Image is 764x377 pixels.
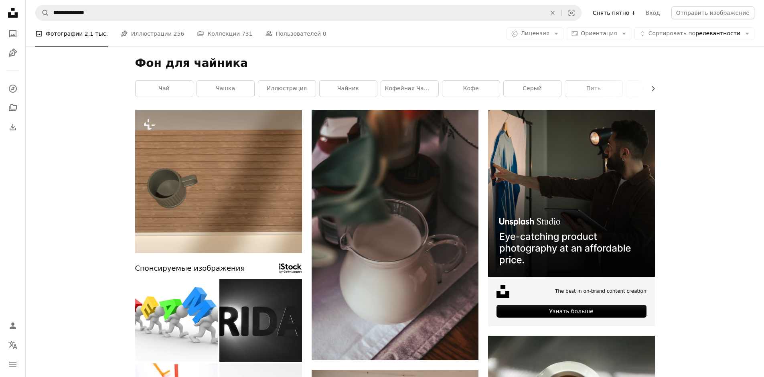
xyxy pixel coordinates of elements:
[219,279,302,362] img: Абстрактная иллюстрация «Чёрная пятница». Текст в центре внимания.
[562,5,581,20] button: Визуальный поиск
[276,29,321,38] ya-tr-span: Пользователей
[676,10,750,16] ya-tr-span: Отправить изображение
[671,6,754,19] button: Отправить изображение
[5,119,21,135] a: История загрузок
[265,21,326,47] a: Пользователей 0
[135,178,302,185] a: логотип
[488,110,655,277] img: file-1715714098234-25b8b4e9d8faimage
[242,30,253,37] ya-tr-span: 731
[135,110,302,253] img: логотип
[312,231,478,238] a: кувшин с молоком на столе
[544,5,561,20] button: Очистить
[36,5,49,20] button: Поиск Unsplash
[442,81,500,97] a: кофе
[581,30,617,36] ya-tr-span: Ориентация
[555,288,646,295] span: The best in on-brand content creation
[626,81,684,97] a: Горячий
[337,85,359,91] ya-tr-span: чайник
[158,85,169,91] ya-tr-span: чай
[463,85,478,91] ya-tr-span: кофе
[312,110,478,360] img: кувшин с молоком на столе
[643,85,667,91] ya-tr-span: Горячий
[5,45,21,61] a: Иллюстрации
[258,81,316,97] a: Иллюстрация
[488,110,655,326] a: The best in on-brand content creationУзнать больше
[207,29,240,38] ya-tr-span: Коллекции
[121,21,184,47] a: Иллюстрации 256
[523,85,541,91] ya-tr-span: Серый
[646,10,660,16] ya-tr-span: Вход
[549,308,593,314] ya-tr-span: Узнать больше
[641,6,665,19] a: Вход
[695,30,740,36] ya-tr-span: релевантности
[320,81,377,97] a: чайник
[504,81,561,97] a: Серый
[197,21,252,47] a: Коллекции 731
[5,356,21,372] button: Меню
[567,27,631,40] button: Ориентация
[646,81,655,97] button: прокрутите список вправо
[5,81,21,97] a: Исследовать
[5,337,21,353] button: Язык
[136,81,193,97] a: чай
[588,6,641,19] a: Снять пятно +
[634,27,754,40] button: Сортировать порелевантности
[135,279,218,362] img: Командная работа
[648,30,695,36] ya-tr-span: Сортировать по
[216,85,235,91] ya-tr-span: чашка
[131,29,172,38] ya-tr-span: Иллюстрации
[267,85,307,91] ya-tr-span: Иллюстрация
[197,81,254,97] a: чашка
[174,30,184,37] ya-tr-span: 256
[5,318,21,334] a: Войдите в систему / Зарегистрируйтесь
[593,10,636,16] ya-tr-span: Снять пятно +
[35,5,582,21] form: Поиск визуальных элементов по всему сайту
[135,264,245,272] ya-tr-span: Спонсируемые изображения
[496,285,509,298] img: file-1631678316303-ed18b8b5cb9cimage
[565,81,622,97] a: пить
[135,57,248,70] ya-tr-span: Фон для чайника
[5,26,21,42] a: Фото
[323,30,326,37] ya-tr-span: 0
[385,85,436,91] ya-tr-span: кофейная чашка
[507,27,563,40] button: Лицензия
[586,85,601,91] ya-tr-span: пить
[5,100,21,116] a: Коллекции
[381,81,438,97] a: кофейная чашка
[521,30,549,36] ya-tr-span: Лицензия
